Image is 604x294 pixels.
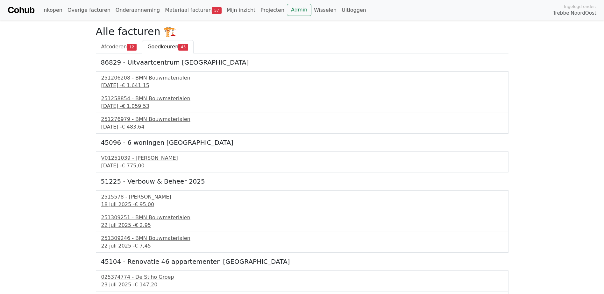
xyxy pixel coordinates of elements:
div: V01251039 - [PERSON_NAME] [101,154,503,162]
div: 025374774 - De Stiho Groep [101,273,503,281]
span: Goedkeuren [147,44,178,50]
a: Projecten [258,4,287,17]
a: Overige facturen [65,4,113,17]
div: 251309246 - BMN Bouwmaterialen [101,234,503,242]
h5: 86829 - Uitvaartcentrum [GEOGRAPHIC_DATA] [101,59,503,66]
span: € 2,95 [135,222,151,228]
a: Afcoderen12 [96,40,142,53]
a: Onderaanneming [113,4,162,17]
a: 251309251 - BMN Bouwmaterialen22 juli 2025 -€ 2,95 [101,214,503,229]
div: 23 juli 2025 - [101,281,503,289]
div: [DATE] - [101,82,503,89]
h5: 45096 - 6 woningen [GEOGRAPHIC_DATA] [101,139,503,146]
a: Materiaal facturen57 [162,4,224,17]
a: 2515578 - [PERSON_NAME]18 juli 2025 -€ 95,00 [101,193,503,208]
span: 57 [212,7,222,14]
span: € 1.059,53 [122,103,149,109]
a: 251258854 - BMN Bouwmaterialen[DATE] -€ 1.059,53 [101,95,503,110]
div: 2515578 - [PERSON_NAME] [101,193,503,201]
span: € 95,00 [135,201,154,207]
a: 251276979 - BMN Bouwmaterialen[DATE] -€ 483,64 [101,115,503,131]
span: 12 [127,44,137,50]
div: 18 juli 2025 - [101,201,503,208]
a: 025374774 - De Stiho Groep23 juli 2025 -€ 147,20 [101,273,503,289]
div: 22 juli 2025 - [101,242,503,250]
h5: 51225 - Verbouw & Beheer 2025 [101,178,503,185]
a: Inkopen [39,4,65,17]
span: € 147,20 [135,282,157,288]
a: Mijn inzicht [224,4,258,17]
div: 251258854 - BMN Bouwmaterialen [101,95,503,102]
div: 251206208 - BMN Bouwmaterialen [101,74,503,82]
div: 22 juli 2025 - [101,221,503,229]
div: [DATE] - [101,123,503,131]
a: Uitloggen [339,4,369,17]
span: € 7,45 [135,243,151,249]
span: € 1.641,15 [122,82,149,88]
div: [DATE] - [101,102,503,110]
a: 251309246 - BMN Bouwmaterialen22 juli 2025 -€ 7,45 [101,234,503,250]
a: V01251039 - [PERSON_NAME][DATE] -€ 775,00 [101,154,503,170]
span: € 775,00 [122,163,144,169]
span: Afcoderen [101,44,127,50]
div: 251309251 - BMN Bouwmaterialen [101,214,503,221]
div: 251276979 - BMN Bouwmaterialen [101,115,503,123]
a: Goedkeuren45 [142,40,194,53]
span: 45 [178,44,188,50]
h2: Alle facturen 🏗️ [96,25,508,38]
a: Wisselen [311,4,339,17]
span: € 483,64 [122,124,144,130]
div: [DATE] - [101,162,503,170]
a: 251206208 - BMN Bouwmaterialen[DATE] -€ 1.641,15 [101,74,503,89]
h5: 45104 - Renovatie 46 appartementen [GEOGRAPHIC_DATA] [101,258,503,265]
a: Admin [287,4,311,16]
span: Ingelogd onder: [564,3,596,10]
span: Trebbe NoordOost [553,10,596,17]
a: Cohub [8,3,34,18]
